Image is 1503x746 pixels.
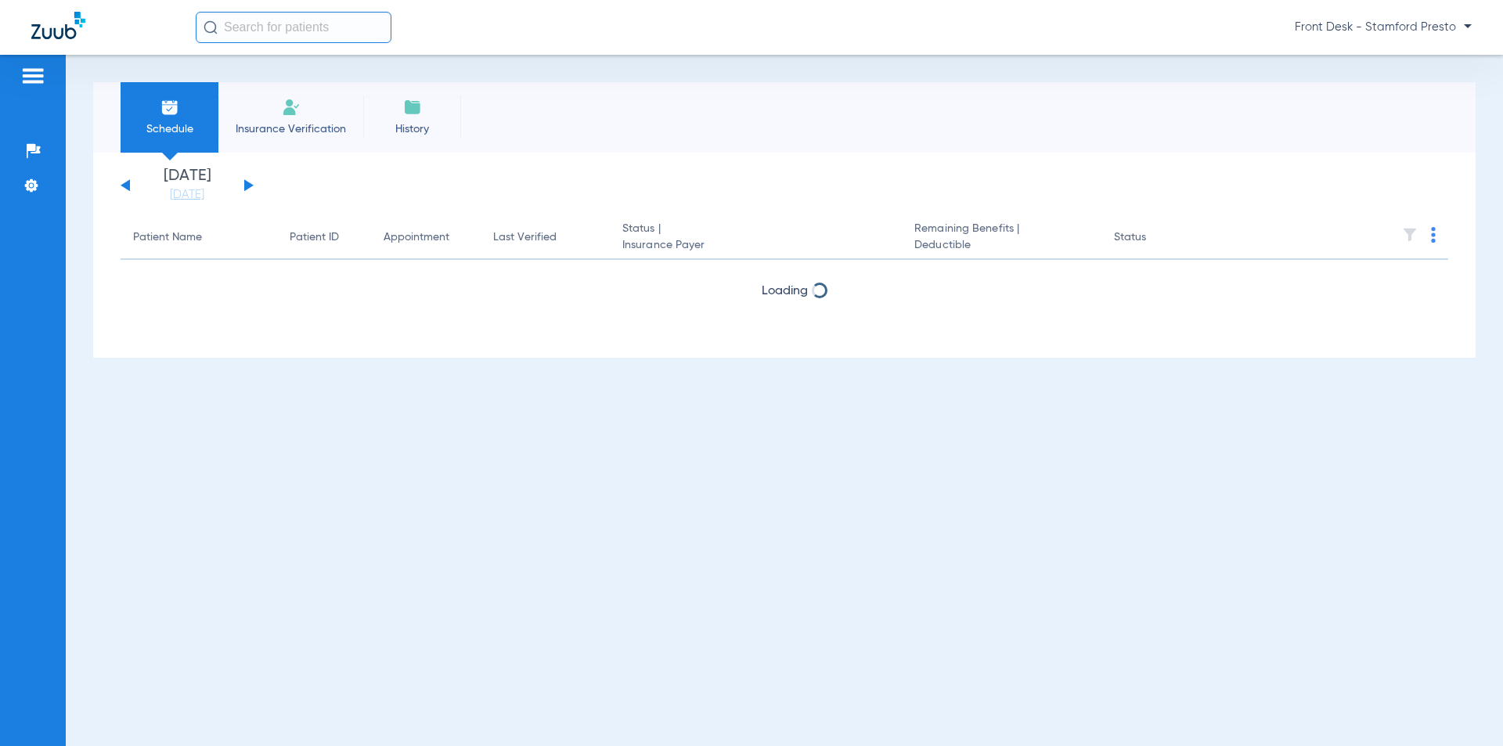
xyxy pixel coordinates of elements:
[160,98,179,117] img: Schedule
[1402,227,1418,243] img: filter.svg
[914,237,1088,254] span: Deductible
[204,20,218,34] img: Search Icon
[375,121,449,137] span: History
[290,229,359,246] div: Patient ID
[282,98,301,117] img: Manual Insurance Verification
[290,229,339,246] div: Patient ID
[384,229,449,246] div: Appointment
[622,237,889,254] span: Insurance Payer
[133,229,265,246] div: Patient Name
[20,67,45,85] img: hamburger-icon
[1101,216,1207,260] th: Status
[196,12,391,43] input: Search for patients
[31,12,85,39] img: Zuub Logo
[610,216,902,260] th: Status |
[140,168,234,203] li: [DATE]
[762,285,808,297] span: Loading
[384,229,468,246] div: Appointment
[902,216,1101,260] th: Remaining Benefits |
[132,121,207,137] span: Schedule
[230,121,351,137] span: Insurance Verification
[403,98,422,117] img: History
[140,187,234,203] a: [DATE]
[493,229,557,246] div: Last Verified
[493,229,597,246] div: Last Verified
[1295,20,1472,35] span: Front Desk - Stamford Presto
[1431,227,1436,243] img: group-dot-blue.svg
[133,229,202,246] div: Patient Name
